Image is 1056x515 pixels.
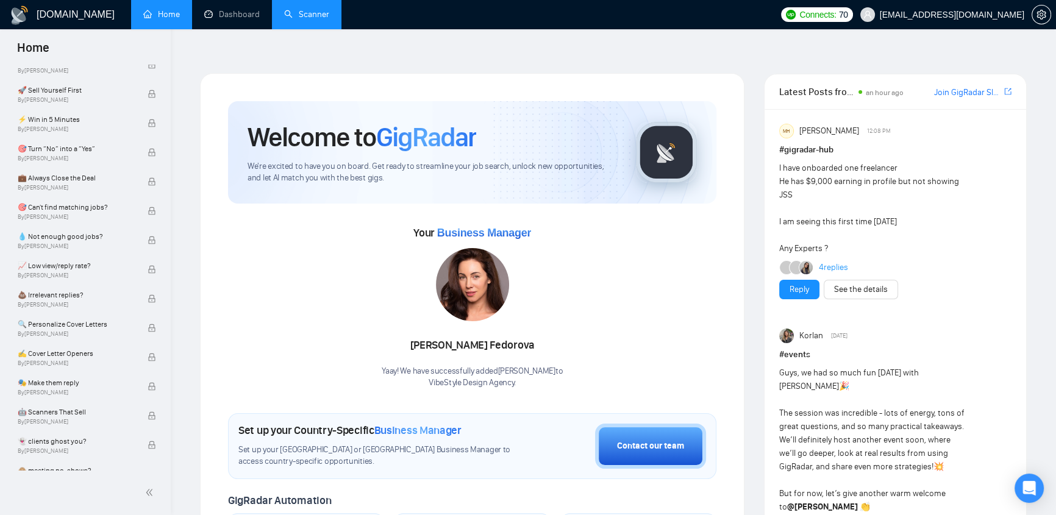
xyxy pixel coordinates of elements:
[248,161,616,184] span: We're excited to have you on board. Get ready to streamline your job search, unlock new opportuni...
[799,124,859,138] span: [PERSON_NAME]
[376,121,476,154] span: GigRadar
[786,10,796,20] img: upwork-logo.png
[382,366,563,389] div: Yaay! We have successfully added [PERSON_NAME] to
[18,435,135,447] span: 👻 clients ghost you?
[228,494,331,507] span: GigRadar Automation
[860,502,870,512] span: 👏
[148,207,156,215] span: lock
[824,280,898,299] button: See the details
[18,289,135,301] span: 💩 Irrelevant replies?
[145,486,157,499] span: double-left
[779,329,794,343] img: Korlan
[18,67,135,74] span: By [PERSON_NAME]
[382,377,563,389] p: VibeStyle Design Agency .
[18,143,135,155] span: 🎯 Turn “No” into a “Yes”
[148,382,156,391] span: lock
[18,84,135,96] span: 🚀 Sell Yourself First
[18,418,135,425] span: By [PERSON_NAME]
[18,96,135,104] span: By [PERSON_NAME]
[18,301,135,308] span: By [PERSON_NAME]
[1004,86,1011,98] a: export
[834,283,888,296] a: See the details
[148,177,156,186] span: lock
[7,39,59,65] span: Home
[148,60,156,69] span: lock
[148,470,156,478] span: lock
[934,86,1002,99] a: Join GigRadar Slack Community
[148,148,156,157] span: lock
[18,447,135,455] span: By [PERSON_NAME]
[839,8,848,21] span: 70
[18,389,135,396] span: By [PERSON_NAME]
[148,441,156,449] span: lock
[1032,10,1051,20] a: setting
[143,9,180,20] a: homeHome
[148,236,156,244] span: lock
[238,424,462,437] h1: Set up your Country-Specific
[18,377,135,389] span: 🎭 Make them reply
[863,10,872,19] span: user
[780,124,793,138] div: MH
[787,502,858,512] strong: @[PERSON_NAME]
[413,226,531,240] span: Your
[779,348,1011,361] h1: # events
[436,248,509,321] img: 1706120969076-multi-246.jpg
[204,9,260,20] a: dashboardDashboard
[779,143,1011,157] h1: # gigradar-hub
[148,353,156,361] span: lock
[18,260,135,272] span: 📈 Low view/reply rate?
[1032,5,1051,24] button: setting
[18,330,135,338] span: By [PERSON_NAME]
[779,162,965,255] div: I have onboarded one freelancer He has $9,000 earning in profile but not showing JSS I am seeing ...
[18,213,135,221] span: By [PERSON_NAME]
[18,272,135,279] span: By [PERSON_NAME]
[284,9,329,20] a: searchScanner
[839,381,849,391] span: 🎉
[595,424,706,469] button: Contact our team
[437,227,531,239] span: Business Manager
[18,230,135,243] span: 💧 Not enough good jobs?
[18,201,135,213] span: 🎯 Can't find matching jobs?
[18,464,135,477] span: 🙈 meeting no-shows?
[382,335,563,356] div: [PERSON_NAME] Fedorova
[18,347,135,360] span: ✍️ Cover Letter Openers
[1015,474,1044,503] div: Open Intercom Messenger
[779,280,819,299] button: Reply
[18,318,135,330] span: 🔍 Personalize Cover Letters
[799,8,836,21] span: Connects:
[831,330,847,341] span: [DATE]
[18,126,135,133] span: By [PERSON_NAME]
[148,294,156,303] span: lock
[148,324,156,332] span: lock
[248,121,476,154] h1: Welcome to
[148,265,156,274] span: lock
[617,439,684,453] div: Contact our team
[1004,87,1011,96] span: export
[799,261,813,274] img: Mariia Heshka
[636,122,697,183] img: gigradar-logo.png
[867,126,891,137] span: 12:08 PM
[374,424,462,437] span: Business Manager
[933,461,944,472] span: 💥
[799,329,823,343] span: Korlan
[148,90,156,98] span: lock
[1032,10,1051,20] span: setting
[10,5,29,25] img: logo
[819,261,848,274] a: 4replies
[238,444,519,467] span: Set up your [GEOGRAPHIC_DATA] or [GEOGRAPHIC_DATA] Business Manager to access country-specific op...
[779,84,855,99] span: Latest Posts from the GigRadar Community
[18,172,135,184] span: 💼 Always Close the Deal
[18,360,135,367] span: By [PERSON_NAME]
[790,283,809,296] a: Reply
[18,243,135,250] span: By [PERSON_NAME]
[18,184,135,191] span: By [PERSON_NAME]
[148,119,156,127] span: lock
[18,113,135,126] span: ⚡ Win in 5 Minutes
[866,88,904,97] span: an hour ago
[18,406,135,418] span: 🤖 Scanners That Sell
[148,411,156,420] span: lock
[18,155,135,162] span: By [PERSON_NAME]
